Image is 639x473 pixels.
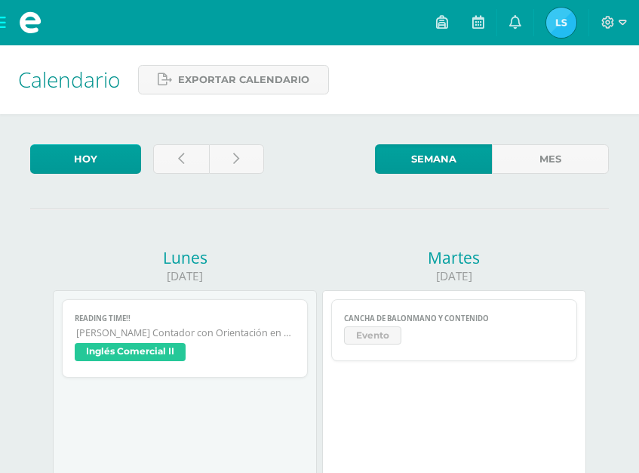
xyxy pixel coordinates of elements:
a: Exportar calendario [138,65,329,94]
div: Martes [322,247,586,268]
div: Lunes [53,247,317,268]
a: READING TIME!![PERSON_NAME] Contador con Orientación en ComputaciónInglés Comercial II [62,299,308,378]
a: Semana [375,144,492,174]
span: Calendario [18,65,120,94]
a: Mes [492,144,609,174]
a: Cancha de Balonmano y ContenidoEvento [331,299,577,361]
span: Exportar calendario [178,66,309,94]
div: [DATE] [53,268,317,284]
span: Inglés Comercial II [75,343,186,361]
img: 8809868601ad6c95fdc6c2e15b04207a.png [546,8,576,38]
div: [DATE] [322,268,586,284]
span: READING TIME!! [75,314,295,323]
span: Evento [344,326,401,345]
span: [PERSON_NAME] Contador con Orientación en Computación [76,326,295,339]
span: Cancha de Balonmano y Contenido [344,314,564,323]
a: Hoy [30,144,141,174]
